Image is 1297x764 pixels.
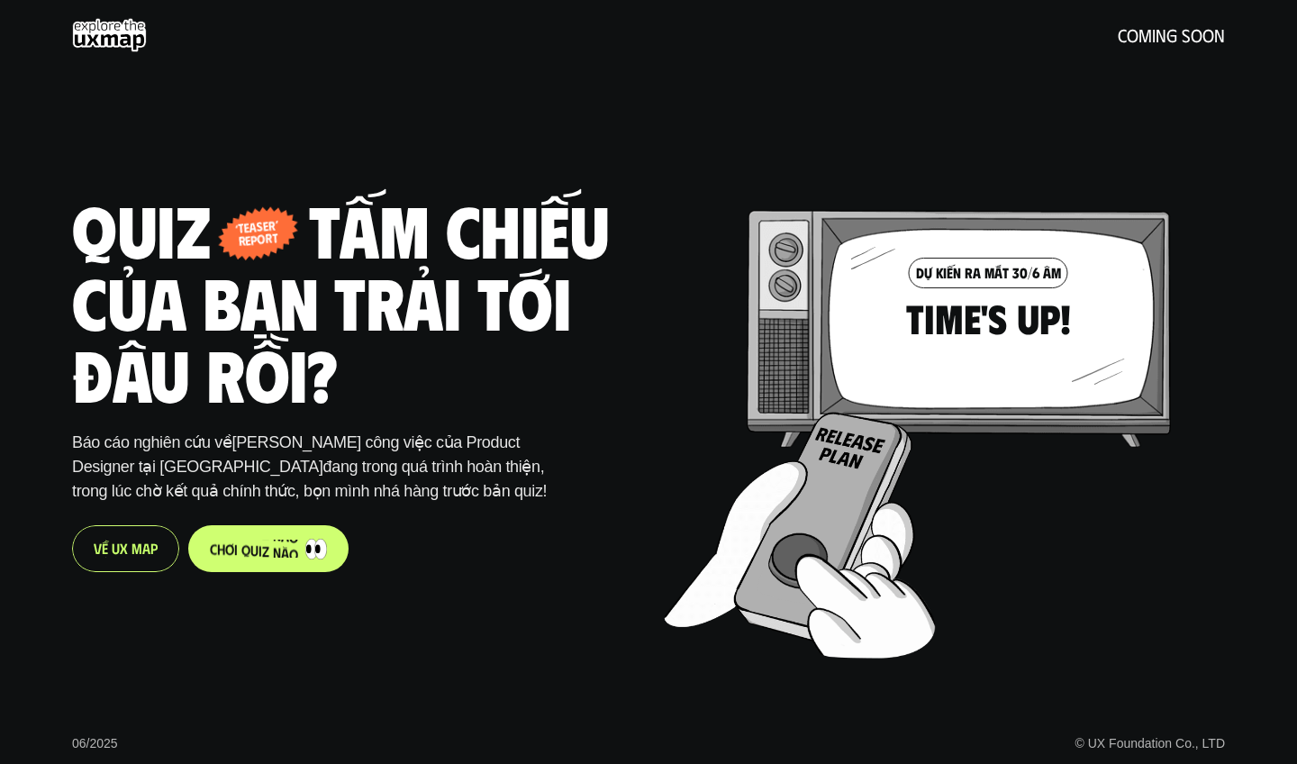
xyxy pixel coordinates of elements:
[72,18,1225,52] a: coming soon
[225,523,234,541] span: ơ
[1075,736,1225,750] a: © UX Foundation Co., LTD
[150,540,158,557] span: p
[72,431,558,504] p: Báo cáo nghiên cứu về đang trong quá trình hoàn thiện, trong lúc chờ kết quả chính thức, bọn mình...
[120,540,128,557] span: X
[236,232,279,248] p: report
[72,734,118,753] p: 06/2025
[1118,25,1225,45] h5: coming soon
[188,525,349,572] a: chơiquiznào
[217,523,225,540] span: h
[235,219,278,235] p: ‘teaser’
[102,540,108,557] span: ề
[250,524,258,541] span: u
[142,540,150,557] span: a
[273,526,281,543] span: n
[281,527,289,544] span: à
[258,524,262,541] span: i
[94,540,102,557] span: V
[72,433,524,476] span: [PERSON_NAME] công việc của Product Designer tại [GEOGRAPHIC_DATA]
[112,540,120,557] span: U
[241,523,250,541] span: q
[262,525,269,542] span: z
[132,540,142,557] span: M
[234,523,238,541] span: i
[72,193,643,409] h1: Quiz - tấm chiếu của bạn trải tới đâu rồi?
[210,523,217,540] span: c
[289,528,298,545] span: o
